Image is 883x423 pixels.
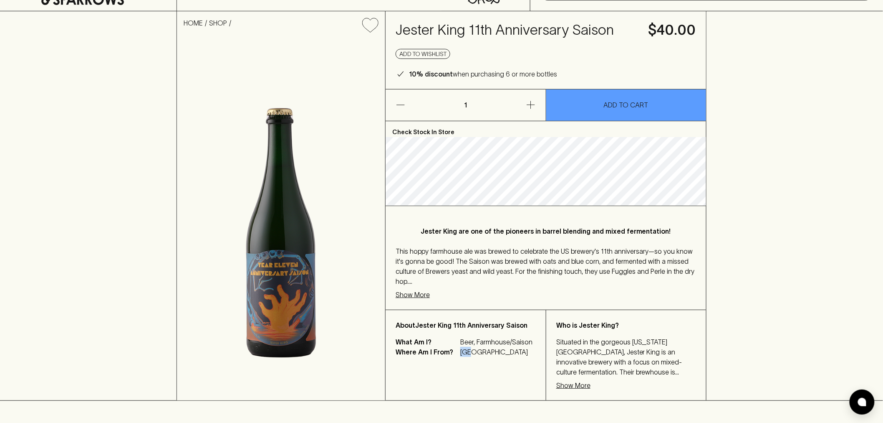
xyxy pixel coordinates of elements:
p: [GEOGRAPHIC_DATA] [460,347,536,357]
p: Check Stock In Store [386,121,706,137]
a: SHOP [209,19,227,27]
p: What Am I? [396,337,458,347]
p: Beer, Farmhouse/Saison [460,337,536,347]
p: Show More [556,380,590,390]
p: Show More [396,290,430,300]
b: Who is Jester King? [556,321,619,329]
a: HOME [184,19,203,27]
button: Add to wishlist [396,49,450,59]
button: ADD TO CART [546,89,706,121]
img: 24831.png [177,39,385,400]
p: 1 [456,89,476,121]
button: Add to wishlist [359,15,382,36]
p: Where Am I From? [396,347,458,357]
img: bubble-icon [858,398,866,406]
p: ADD TO CART [604,100,648,110]
p: About Jester King 11th Anniversary Saison [396,320,536,330]
p: when purchasing 6 or more bottles [409,69,557,79]
h4: Jester King 11th Anniversary Saison [396,21,638,39]
h4: $40.00 [648,21,696,39]
p: This hoppy farmhouse ale was brewed to celebrate the US brewery's 11th anniversary—so you know it... [396,246,696,286]
p: Jester King are one of the pioneers in barrel blending and mixed fermentation! [412,226,679,236]
b: 10% discount [409,70,453,78]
